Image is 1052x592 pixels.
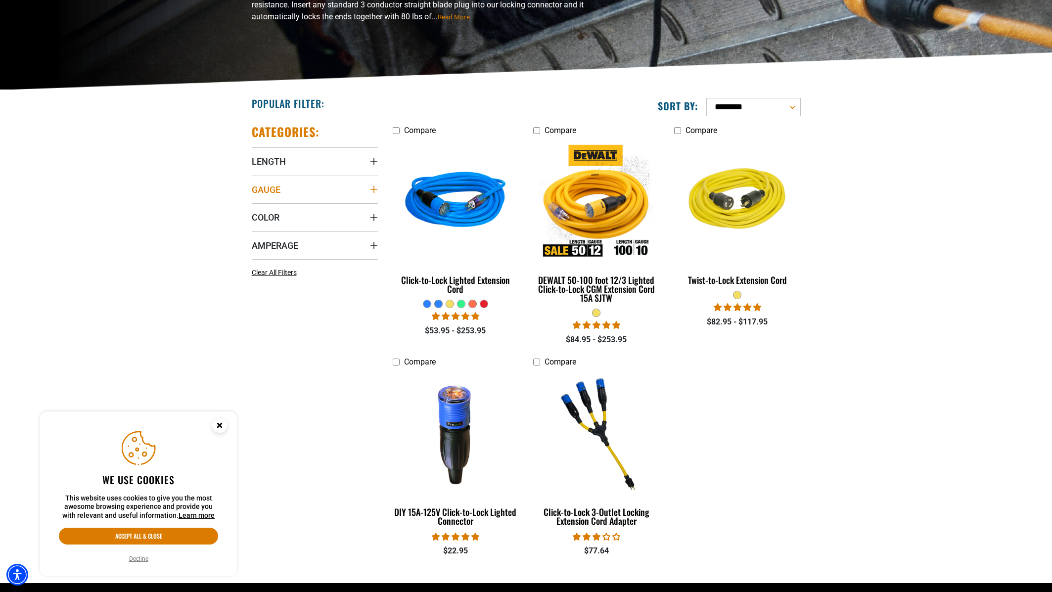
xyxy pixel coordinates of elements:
[252,231,378,259] summary: Amperage
[438,13,470,21] span: Read More
[393,275,519,293] div: Click-to-Lock Lighted Extension Cord
[533,334,659,346] div: $84.95 - $253.95
[534,376,659,490] img: Click-to-Lock 3-Outlet Locking Extension Cord Adapter
[573,320,620,330] span: 4.84 stars
[534,145,659,259] img: DEWALT 50-100 foot 12/3 Lighted Click-to-Lock CGM Extension Cord 15A SJTW
[432,312,479,321] span: 4.87 stars
[658,99,698,112] label: Sort by:
[533,507,659,525] div: Click-to-Lock 3-Outlet Locking Extension Cord Adapter
[573,532,620,542] span: 3.00 stars
[252,203,378,231] summary: Color
[59,528,218,545] button: Accept all & close
[432,532,479,542] span: 4.84 stars
[252,184,280,195] span: Gauge
[252,212,279,223] span: Color
[6,564,28,586] div: Accessibility Menu
[393,507,519,525] div: DIY 15A-125V Click-to-Lock Lighted Connector
[404,357,436,366] span: Compare
[545,357,576,366] span: Compare
[59,473,218,486] h2: We use cookies
[252,176,378,203] summary: Gauge
[252,240,298,251] span: Amperage
[179,511,215,519] a: This website uses cookies to give you the most awesome browsing experience and provide you with r...
[252,268,301,278] a: Clear All Filters
[533,140,659,308] a: DEWALT 50-100 foot 12/3 Lighted Click-to-Lock CGM Extension Cord 15A SJTW DEWALT 50-100 foot 12/3...
[252,156,286,167] span: Length
[393,140,519,299] a: blue Click-to-Lock Lighted Extension Cord
[393,145,518,259] img: blue
[533,275,659,302] div: DEWALT 50-100 foot 12/3 Lighted Click-to-Lock CGM Extension Cord 15A SJTW
[252,147,378,175] summary: Length
[252,269,297,276] span: Clear All Filters
[59,494,218,520] p: This website uses cookies to give you the most awesome browsing experience and provide you with r...
[533,545,659,557] div: $77.64
[202,411,237,442] button: Close this option
[393,545,519,557] div: $22.95
[126,554,151,564] button: Decline
[40,411,237,577] aside: Cookie Consent
[393,376,518,490] img: DIY 15A-125V Click-to-Lock Lighted Connector
[533,372,659,531] a: Click-to-Lock 3-Outlet Locking Extension Cord Adapter Click-to-Lock 3-Outlet Locking Extension Co...
[675,145,800,259] img: yellow
[686,126,717,135] span: Compare
[393,372,519,531] a: DIY 15A-125V Click-to-Lock Lighted Connector DIY 15A-125V Click-to-Lock Lighted Connector
[393,325,519,337] div: $53.95 - $253.95
[674,275,800,284] div: Twist-to-Lock Extension Cord
[674,316,800,328] div: $82.95 - $117.95
[545,126,576,135] span: Compare
[252,97,324,110] h2: Popular Filter:
[252,124,320,139] h2: Categories:
[674,140,800,290] a: yellow Twist-to-Lock Extension Cord
[714,303,761,312] span: 5.00 stars
[404,126,436,135] span: Compare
